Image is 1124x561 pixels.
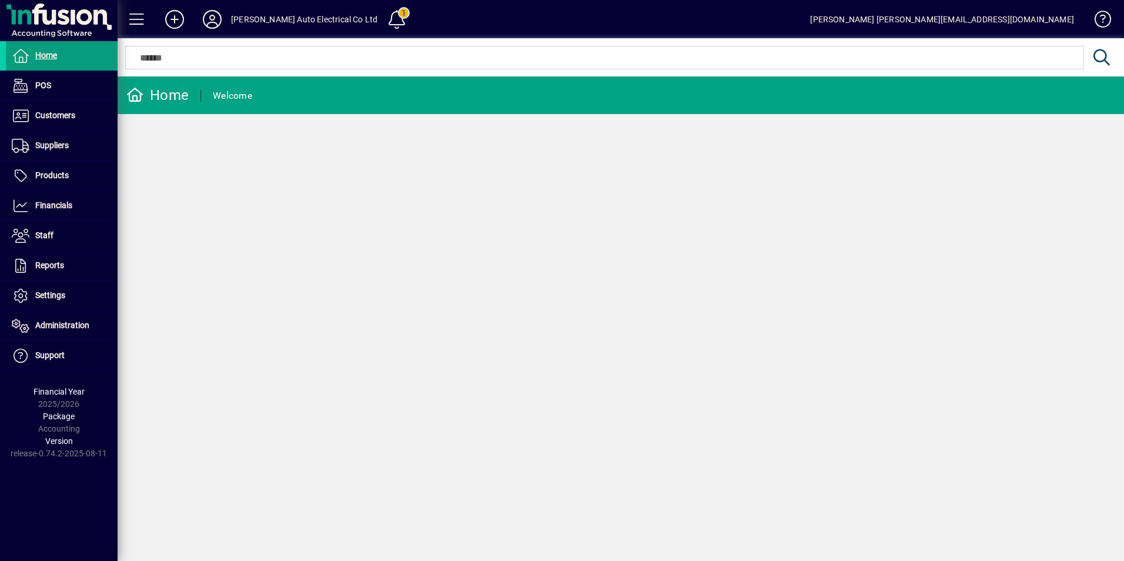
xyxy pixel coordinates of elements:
[6,161,118,191] a: Products
[45,436,73,446] span: Version
[6,221,118,251] a: Staff
[6,341,118,370] a: Support
[35,201,72,210] span: Financials
[6,281,118,310] a: Settings
[6,101,118,131] a: Customers
[35,320,89,330] span: Administration
[156,9,193,30] button: Add
[193,9,231,30] button: Profile
[126,86,189,105] div: Home
[1086,2,1109,41] a: Knowledge Base
[6,131,118,161] a: Suppliers
[35,261,64,270] span: Reports
[35,290,65,300] span: Settings
[34,387,85,396] span: Financial Year
[810,10,1074,29] div: [PERSON_NAME] [PERSON_NAME][EMAIL_ADDRESS][DOMAIN_NAME]
[35,81,51,90] span: POS
[6,311,118,340] a: Administration
[6,71,118,101] a: POS
[35,141,69,150] span: Suppliers
[6,191,118,221] a: Financials
[231,10,377,29] div: [PERSON_NAME] Auto Electrical Co Ltd
[6,251,118,280] a: Reports
[43,412,75,421] span: Package
[35,51,57,60] span: Home
[35,111,75,120] span: Customers
[35,231,53,240] span: Staff
[35,171,69,180] span: Products
[35,350,65,360] span: Support
[213,86,252,105] div: Welcome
